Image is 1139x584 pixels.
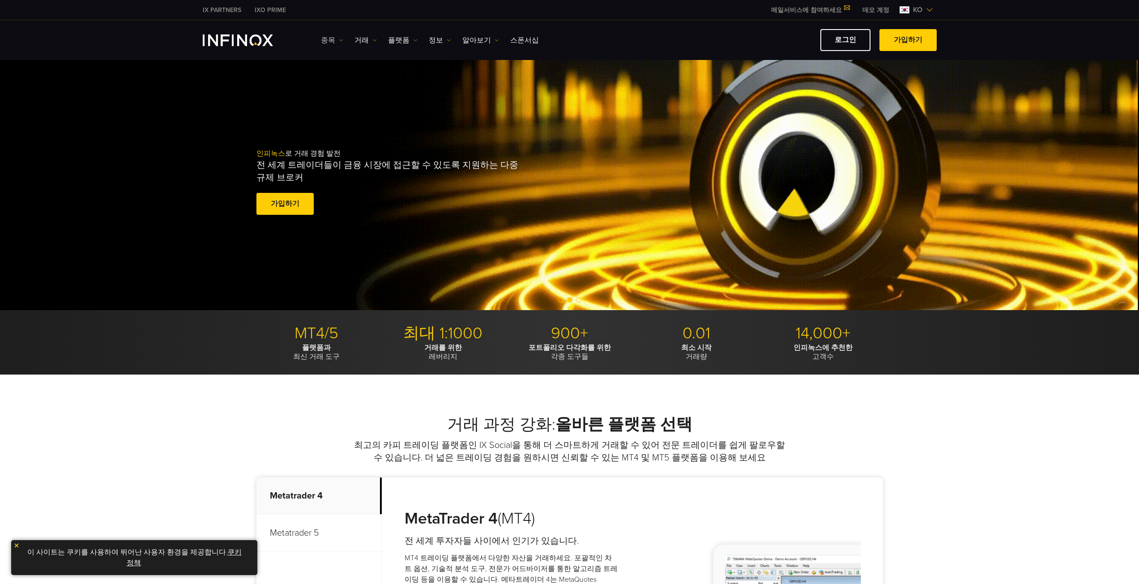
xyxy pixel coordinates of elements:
p: 전 세계 트레이더들이 금융 시장에 접근할 수 있도록 지원하는 다중 규제 브로커 [256,159,522,184]
a: 플랫폼 [388,35,418,46]
span: Go to slide 2 [567,297,572,303]
a: INFINOX Logo [203,34,294,46]
strong: 플랫폼과 [302,343,331,352]
p: 최고의 카피 트레이딩 플랫폼인 IX Social을 통해 더 스마트하게 거래할 수 있어 전문 트레이더를 쉽게 팔로우할 수 있습니다. 더 넓은 트레이딩 경험을 원하시면 신뢰할 수... [353,439,787,464]
strong: 올바른 플랫폼 선택 [555,415,692,434]
p: 900+ [510,324,630,343]
strong: MetaTrader 4 [405,509,498,528]
span: 인피녹스 [256,149,285,158]
strong: 포트폴리오 다각화를 위한 [529,343,611,352]
p: 각종 도구들 [510,343,630,361]
div: 로 거래 경험 발전 [256,135,589,231]
a: 알아보기 [462,35,499,46]
p: Metatrader 5 [256,515,382,552]
p: 고객수 [763,343,883,361]
span: Go to slide 3 [576,297,581,303]
img: yellow close icon [13,542,20,549]
p: 이 사이트는 쿠키를 사용하여 뛰어난 사용자 환경을 제공합니다. . [16,545,253,571]
a: 거래 [354,35,377,46]
h4: 전 세계 투자자들 사이에서 인기가 있습니다. [405,535,618,547]
p: 14,000+ [763,324,883,343]
a: 메일서비스에 참여하세요 [764,6,856,14]
p: MT4/5 [256,324,376,343]
a: 가입하기 [256,193,314,215]
a: INFINOX MENU [856,5,896,15]
a: INFINOX [196,5,248,15]
a: INFINOX [248,5,293,15]
p: 최신 거래 도구 [256,343,376,361]
strong: 거래를 위한 [424,343,462,352]
p: 거래량 [636,343,756,361]
p: 최대 1:1000 [383,324,503,343]
h3: (MT4) [405,509,618,529]
a: 스폰서십 [510,35,539,46]
h2: 거래 과정 강화: [256,415,883,435]
p: 0.01 [636,324,756,343]
a: 정보 [429,35,451,46]
strong: 최소 시작 [681,343,712,352]
a: 종목 [321,35,343,46]
span: Go to slide 1 [558,297,563,303]
p: Metatrader 4 [256,477,382,515]
span: ko [909,4,926,15]
p: 레버리지 [383,343,503,361]
a: 로그인 [820,29,870,51]
strong: 인피녹스에 추천한 [793,343,853,352]
a: 가입하기 [879,29,937,51]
